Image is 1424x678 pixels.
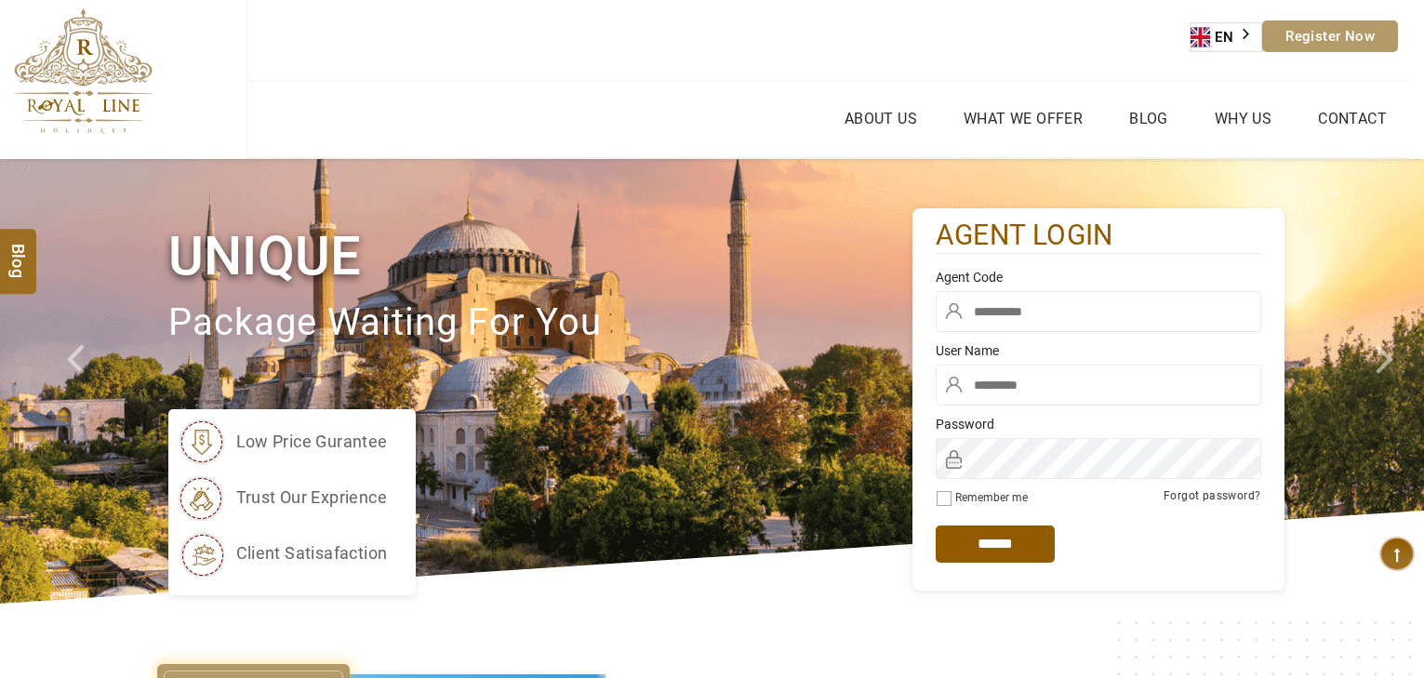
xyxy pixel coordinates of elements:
[1210,105,1276,132] a: Why Us
[936,415,1261,433] label: Password
[936,341,1261,360] label: User Name
[1262,20,1398,52] a: Register Now
[1352,159,1424,604] a: Check next image
[178,474,388,521] li: trust our exprience
[1313,105,1391,132] a: Contact
[1191,23,1261,51] a: EN
[14,8,153,134] img: The Royal Line Holidays
[840,105,922,132] a: About Us
[178,419,388,465] li: low price gurantee
[955,491,1028,504] label: Remember me
[168,292,912,354] p: package waiting for you
[168,221,912,291] h1: Unique
[936,268,1261,286] label: Agent Code
[936,218,1261,254] h2: agent login
[1164,489,1260,502] a: Forgot password?
[1190,22,1262,52] aside: Language selected: English
[7,244,31,259] span: Blog
[178,530,388,577] li: client satisafaction
[959,105,1087,132] a: What we Offer
[1125,105,1173,132] a: Blog
[1190,22,1262,52] div: Language
[43,159,114,604] a: Check next prev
